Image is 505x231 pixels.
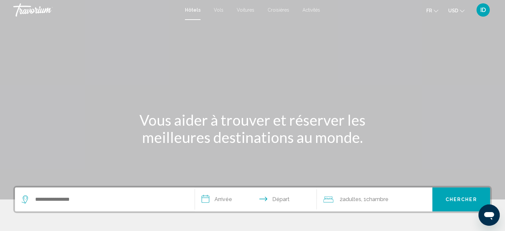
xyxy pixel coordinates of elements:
[342,196,361,202] span: Adultes
[448,8,458,13] span: USD
[268,7,289,13] a: Croisières
[13,3,178,17] a: Travorium
[426,6,438,15] button: Change language
[185,7,201,13] a: Hôtels
[446,197,477,202] span: Chercher
[15,187,490,211] div: Search widget
[480,7,486,13] span: ID
[426,8,432,13] span: fr
[302,7,320,13] a: Activités
[128,111,377,146] h1: Vous aider à trouver et réserver les meilleures destinations au monde.
[478,204,500,226] iframe: Bouton de lancement de la fenêtre de messagerie
[195,187,317,211] button: Check in and out dates
[366,196,388,202] span: Chambre
[448,6,464,15] button: Change currency
[237,7,254,13] a: Voitures
[214,7,223,13] a: Vols
[361,195,388,204] span: , 1
[317,187,432,211] button: Travelers: 2 adults, 0 children
[339,195,361,204] span: 2
[432,187,490,211] button: Chercher
[474,3,492,17] button: User Menu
